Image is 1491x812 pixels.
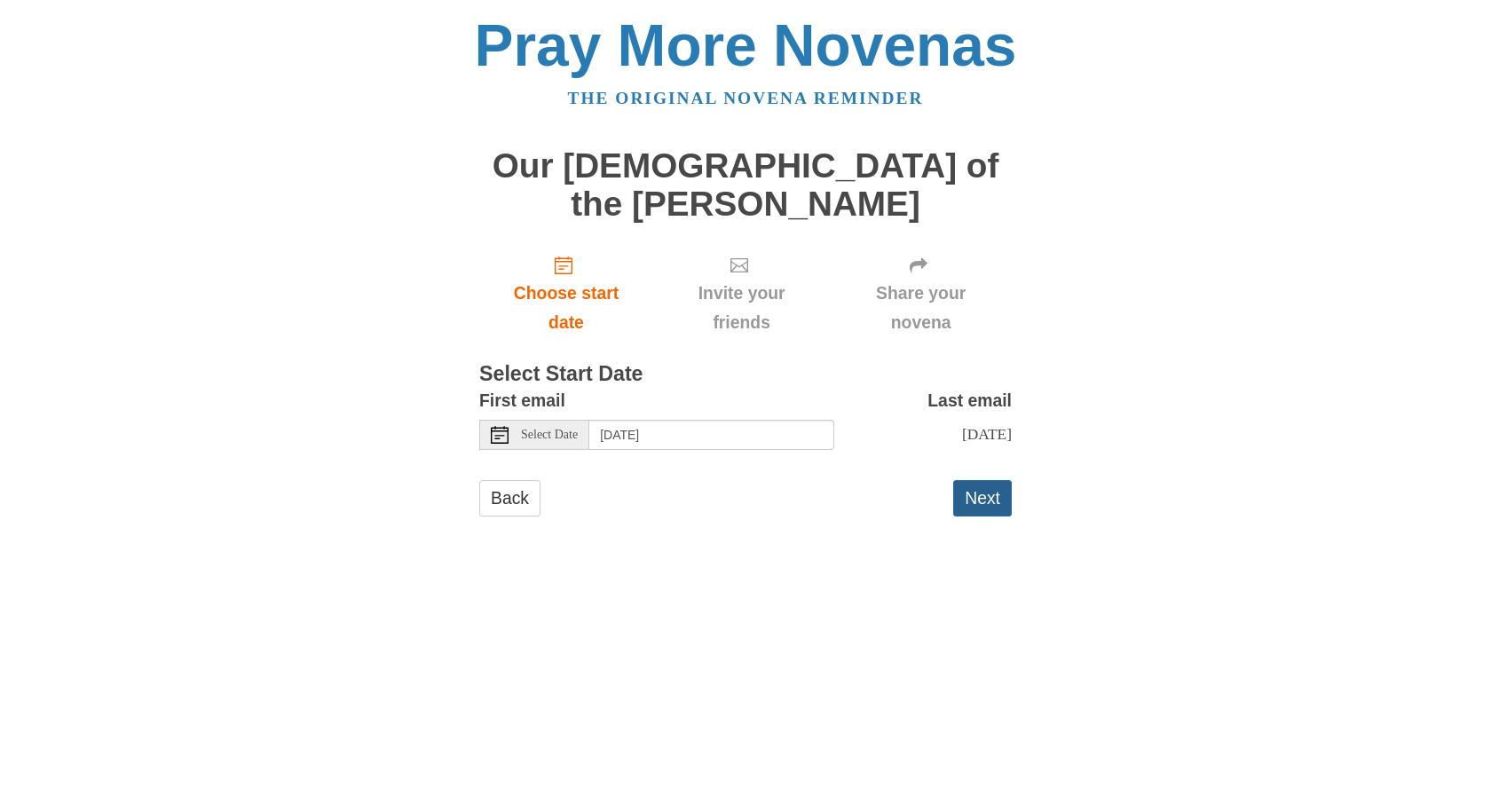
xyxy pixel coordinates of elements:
[479,147,1012,223] h1: Our [DEMOGRAPHIC_DATA] of the [PERSON_NAME]
[475,12,1017,78] a: Pray More Novenas
[497,279,635,337] span: Choose start date
[962,425,1012,443] span: [DATE]
[653,240,830,346] div: Click "Next" to confirm your start date first.
[479,240,653,346] a: Choose start date
[521,429,578,441] span: Select Date
[953,480,1012,516] button: Next
[479,363,1012,386] h3: Select Start Date
[568,89,924,107] a: The original novena reminder
[479,386,565,415] label: First email
[479,480,540,516] a: Back
[848,279,994,337] span: Share your novena
[671,279,812,337] span: Invite your friends
[927,386,1012,415] label: Last email
[830,240,1012,346] div: Click "Next" to confirm your start date first.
